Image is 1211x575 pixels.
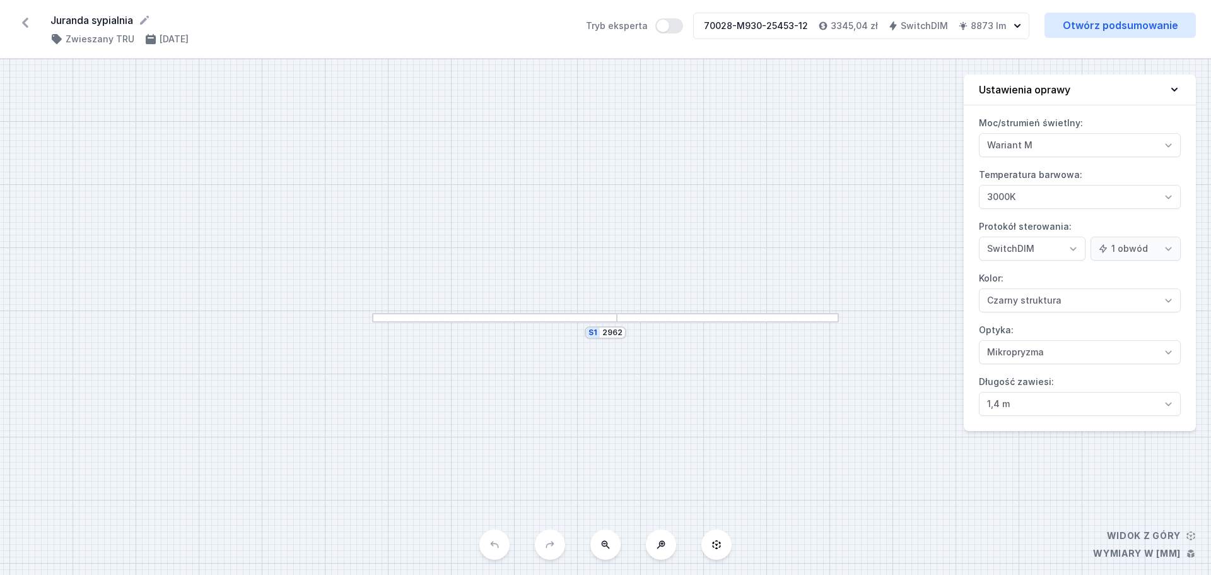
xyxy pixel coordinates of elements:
[979,113,1181,157] label: Moc/strumień świetlny:
[655,18,683,33] button: Tryb eksperta
[586,18,683,33] label: Tryb eksperta
[979,82,1070,97] h4: Ustawienia oprawy
[704,20,808,32] div: 70028-M930-25453-12
[66,33,134,45] h4: Zwieszany TRU
[971,20,1006,32] h4: 8873 lm
[1091,237,1181,261] select: Protokół sterowania:
[979,185,1181,209] select: Temperatura barwowa:
[964,74,1196,105] button: Ustawienia oprawy
[831,20,878,32] h4: 3345,04 zł
[979,268,1181,312] label: Kolor:
[693,13,1029,39] button: 70028-M930-25453-123345,04 złSwitchDIM8873 lm
[979,372,1181,416] label: Długość zawiesi:
[138,14,151,27] button: Edytuj nazwę projektu
[979,340,1181,364] select: Optyka:
[901,20,948,32] h4: SwitchDIM
[979,165,1181,209] label: Temperatura barwowa:
[979,288,1181,312] select: Kolor:
[979,320,1181,364] label: Optyka:
[979,133,1181,157] select: Moc/strumień świetlny:
[979,392,1181,416] select: Długość zawiesi:
[50,13,571,28] form: Juranda sypialnia
[602,328,623,338] input: Wymiar [mm]
[979,216,1181,261] label: Protokół sterowania:
[1044,13,1196,38] a: Otwórz podsumowanie
[979,237,1085,261] select: Protokół sterowania:
[160,33,189,45] h4: [DATE]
